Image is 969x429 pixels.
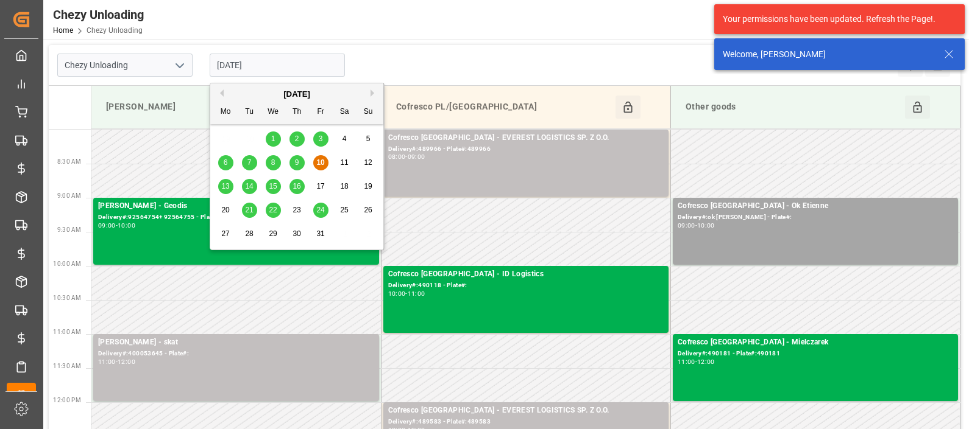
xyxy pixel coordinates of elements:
span: 15 [269,182,277,190]
span: 9:00 AM [57,192,81,199]
span: 12 [364,158,372,167]
div: Choose Tuesday, October 14th, 2025 [242,179,257,194]
div: Choose Wednesday, October 29th, 2025 [266,226,281,242]
div: Choose Friday, October 31st, 2025 [313,226,328,242]
div: Fr [313,105,328,120]
div: Cofresco [GEOGRAPHIC_DATA] - EVEREST LOGISTICS SP. Z O.O. [388,132,664,144]
span: 30 [293,229,300,238]
span: 27 [221,229,229,238]
div: Other goods [681,96,906,119]
span: 5 [366,134,371,143]
div: Choose Saturday, October 11th, 2025 [337,155,352,170]
div: Choose Thursday, October 16th, 2025 [289,179,305,194]
div: Choose Wednesday, October 22nd, 2025 [266,203,281,218]
button: open menu [170,56,188,75]
div: 10:00 [697,223,715,228]
div: - [695,359,697,364]
span: 29 [269,229,277,238]
div: Choose Saturday, October 25th, 2025 [337,203,352,218]
div: Delivery#:489583 - Plate#:489583 [388,417,664,427]
div: - [405,291,407,296]
div: Choose Sunday, October 19th, 2025 [361,179,376,194]
div: We [266,105,281,120]
a: Home [53,26,73,35]
div: 11:00 [98,359,116,364]
div: 11:00 [408,291,425,296]
div: [PERSON_NAME] - Geodis [98,200,374,212]
div: Cofresco [GEOGRAPHIC_DATA] - ID Logistics [388,268,664,281]
span: 11 [340,158,348,167]
div: Choose Monday, October 20th, 2025 [218,203,233,218]
span: 10:00 AM [53,260,81,267]
div: Choose Saturday, October 4th, 2025 [337,131,352,147]
div: - [116,359,118,364]
input: DD.MM.YYYY [210,54,345,77]
div: Choose Thursday, October 23rd, 2025 [289,203,305,218]
input: Type to search/select [57,54,193,77]
div: Choose Wednesday, October 8th, 2025 [266,155,281,170]
span: 8 [271,158,275,167]
div: 12:00 [697,359,715,364]
span: 22 [269,206,277,214]
div: Su [361,105,376,120]
span: 18 [340,182,348,190]
span: 10:30 AM [53,295,81,301]
div: Choose Thursday, October 9th, 2025 [289,155,305,170]
div: Choose Tuesday, October 21st, 2025 [242,203,257,218]
div: 10:00 [118,223,135,228]
div: Delivery#:490181 - Plate#:490181 [678,349,953,359]
span: 26 [364,206,372,214]
div: Delivery#:92564754+ 92564755 - Plate#: [98,212,374,223]
div: Choose Tuesday, October 28th, 2025 [242,226,257,242]
div: 09:00 [678,223,695,228]
span: 4 [343,134,347,143]
div: 10:00 [388,291,406,296]
div: Welcome, [PERSON_NAME] [723,48,932,61]
div: Choose Tuesday, October 7th, 2025 [242,155,257,170]
span: 3 [319,134,323,143]
span: 13 [221,182,229,190]
span: 14 [245,182,253,190]
span: 11:00 AM [53,329,81,335]
div: 09:00 [98,223,116,228]
div: Choose Friday, October 10th, 2025 [313,155,328,170]
div: 11:00 [678,359,695,364]
span: 24 [316,206,324,214]
button: Previous Month [216,89,224,97]
div: Th [289,105,305,120]
span: 23 [293,206,300,214]
div: Choose Monday, October 6th, 2025 [218,155,233,170]
span: 19 [364,182,372,190]
div: Cofresco [GEOGRAPHIC_DATA] - Ok Etienne [678,200,953,212]
div: Sa [337,105,352,120]
button: Next Month [371,89,378,97]
div: [DATE] [210,88,383,100]
div: Delivery#:490118 - Plate#: [388,281,664,291]
span: 11:30 AM [53,363,81,369]
span: 8:30 AM [57,158,81,165]
span: 12:00 PM [53,397,81,403]
span: 10 [316,158,324,167]
span: 7 [247,158,252,167]
span: 20 [221,206,229,214]
div: 08:00 [388,154,406,159]
span: 16 [293,182,300,190]
div: Choose Sunday, October 26th, 2025 [361,203,376,218]
div: Choose Wednesday, October 1st, 2025 [266,131,281,147]
span: 21 [245,206,253,214]
div: Choose Thursday, October 2nd, 2025 [289,131,305,147]
div: [PERSON_NAME] - skat [98,337,374,349]
div: Cofresco PL/[GEOGRAPHIC_DATA] [391,96,616,119]
div: - [405,154,407,159]
span: 25 [340,206,348,214]
div: Choose Friday, October 3rd, 2025 [313,131,328,147]
div: Your permissions have been updated. Refresh the Page!. [723,13,947,26]
span: 9:30 AM [57,226,81,233]
div: Mo [218,105,233,120]
div: [PERSON_NAME] [101,96,326,119]
div: 09:00 [408,154,425,159]
span: 17 [316,182,324,190]
div: month 2025-10 [214,127,380,246]
div: Delivery#:400053645 - Plate#: [98,349,374,359]
div: Tu [242,105,257,120]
